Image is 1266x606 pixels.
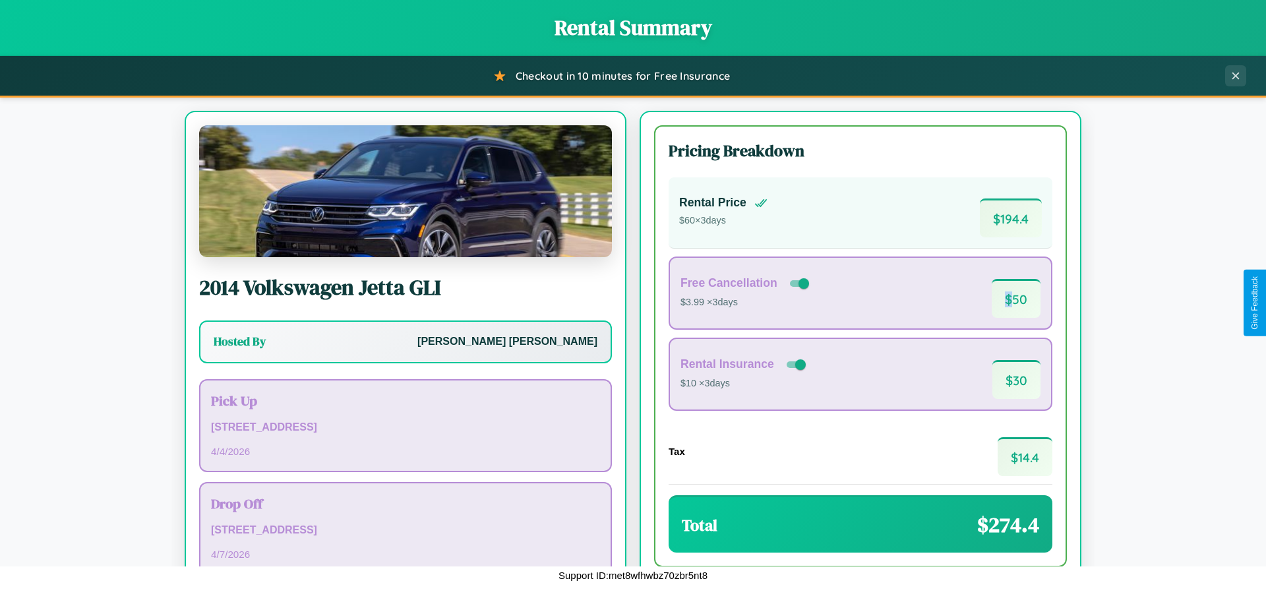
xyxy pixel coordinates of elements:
[13,13,1253,42] h1: Rental Summary
[211,418,600,437] p: [STREET_ADDRESS]
[679,212,768,229] p: $ 60 × 3 days
[679,196,746,210] h4: Rental Price
[680,276,777,290] h4: Free Cancellation
[211,521,600,540] p: [STREET_ADDRESS]
[977,510,1039,539] span: $ 274.4
[680,375,808,392] p: $10 × 3 days
[211,391,600,410] h3: Pick Up
[516,69,730,82] span: Checkout in 10 minutes for Free Insurance
[680,294,812,311] p: $3.99 × 3 days
[682,514,717,536] h3: Total
[558,566,708,584] p: Support ID: met8wfhwbz70zbr5nt8
[1250,276,1259,330] div: Give Feedback
[680,357,774,371] h4: Rental Insurance
[417,332,597,351] p: [PERSON_NAME] [PERSON_NAME]
[199,125,612,257] img: Volkswagen Jetta GLI
[211,442,600,460] p: 4 / 4 / 2026
[992,360,1040,399] span: $ 30
[992,279,1040,318] span: $ 50
[669,140,1052,162] h3: Pricing Breakdown
[214,334,266,349] h3: Hosted By
[211,494,600,513] h3: Drop Off
[211,545,600,563] p: 4 / 7 / 2026
[980,198,1042,237] span: $ 194.4
[669,446,685,457] h4: Tax
[199,273,612,302] h2: 2014 Volkswagen Jetta GLI
[998,437,1052,476] span: $ 14.4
